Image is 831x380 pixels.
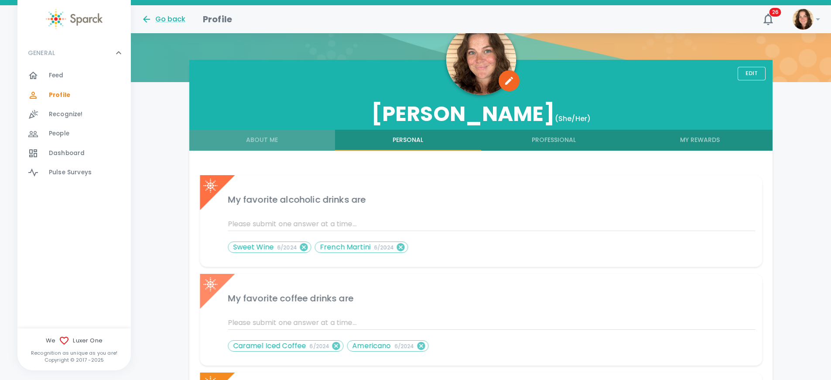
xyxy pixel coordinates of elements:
button: About Me [189,130,335,151]
span: 6/2024 [374,244,393,251]
p: Recognition as unique as you are! [17,349,131,356]
div: Americano6/2024 [347,340,428,352]
span: (She/Her) [555,114,591,124]
div: full width tabs [189,130,773,151]
img: Sparck logo [46,9,103,29]
button: Edit [738,67,766,80]
span: Profile [49,91,70,100]
span: Recognize! [49,110,83,119]
span: Dashboard [49,149,85,158]
input: Please submit one answer at a time... [228,316,756,330]
div: Caramel Iced Coffee6/2024 [228,340,344,352]
input: Please submit one answer at a time... [228,217,756,231]
img: Picture of Christina Draper [446,25,516,95]
span: 6/2024 [277,244,297,251]
span: Pulse Surveys [49,168,92,177]
a: Feed [17,66,131,85]
div: Sweet Wine6/2024 [228,242,311,253]
button: Personal [335,130,481,151]
p: Caramel Iced Coffee [233,341,329,351]
span: 26 [769,8,781,17]
a: Sparck logo [17,9,131,29]
h1: Profile [203,12,232,26]
button: Go back [141,14,185,24]
h3: [PERSON_NAME] [189,102,773,126]
span: Feed [49,71,64,80]
button: Professional [481,130,627,151]
h6: My favorite alcoholic drinks are [228,193,756,207]
span: 6/2024 [394,342,414,350]
div: GENERAL [17,40,131,66]
span: We Luxer One [17,335,131,346]
a: Pulse Surveys [17,163,131,182]
a: Recognize! [17,105,131,124]
img: Sparck logo [203,179,217,193]
p: Sweet Wine [233,242,297,252]
p: GENERAL [28,48,55,57]
p: Copyright © 2017 - 2025 [17,356,131,363]
div: GENERAL [17,66,131,186]
span: 6/2024 [310,342,329,350]
h6: My favorite coffee drinks are [228,291,756,305]
button: 26 [758,9,779,30]
span: People [49,129,69,138]
div: French Martini6/2024 [315,242,408,253]
button: My Rewards [627,130,773,151]
a: People [17,124,131,143]
a: Profile [17,86,131,105]
img: Sparck logo [203,277,217,291]
a: Dashboard [17,144,131,163]
p: French Martini [320,242,393,252]
img: Picture of Christina [793,9,814,30]
p: Americano [352,341,414,351]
